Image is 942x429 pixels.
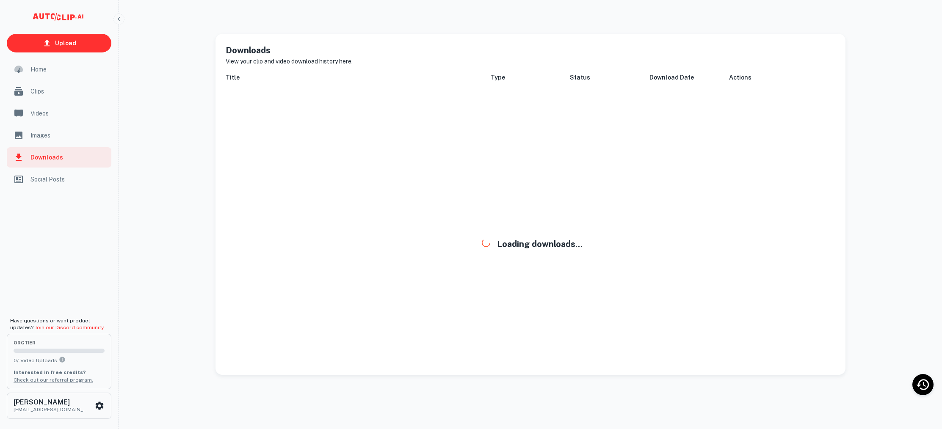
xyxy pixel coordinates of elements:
[7,34,111,52] a: Upload
[14,356,105,364] p: 0 / - Video Uploads
[912,374,934,395] div: Recent Activity
[226,44,835,57] h5: Downloads
[30,175,106,184] span: Social Posts
[729,73,835,82] h6: Actions
[14,341,105,345] span: org Tier
[7,169,111,190] a: Social Posts
[30,131,106,140] span: Images
[7,147,111,168] a: Downloads
[570,73,649,82] h6: Status
[30,153,106,162] span: Downloads
[14,377,93,383] a: Check out our referral program.
[30,109,106,118] span: Videos
[14,406,90,413] p: [EMAIL_ADDRESS][DOMAIN_NAME]
[30,87,106,96] span: Clips
[7,334,111,389] button: orgTier0/-Video UploadsYou can upload 0 videos per month on the org tier. Upgrade to upload more....
[10,318,105,330] span: Have questions or want product updates?
[14,368,105,376] p: Interested in free credits?
[7,103,111,124] a: Videos
[7,125,111,146] a: Images
[226,57,835,66] p: View your clip and video download history here.
[226,73,491,82] h6: Title
[30,65,106,74] span: Home
[649,73,729,82] h6: Download Date
[491,73,570,82] h6: Type
[226,238,835,250] h5: Loading downloads...
[7,59,111,80] a: Home
[7,81,111,102] a: Clips
[55,38,76,48] p: Upload
[59,356,66,363] svg: You can upload 0 videos per month on the org tier. Upgrade to upload more.
[35,324,105,330] a: Join our Discord community.
[14,399,90,406] h6: [PERSON_NAME]
[7,393,111,419] button: [PERSON_NAME][EMAIL_ADDRESS][DOMAIN_NAME]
